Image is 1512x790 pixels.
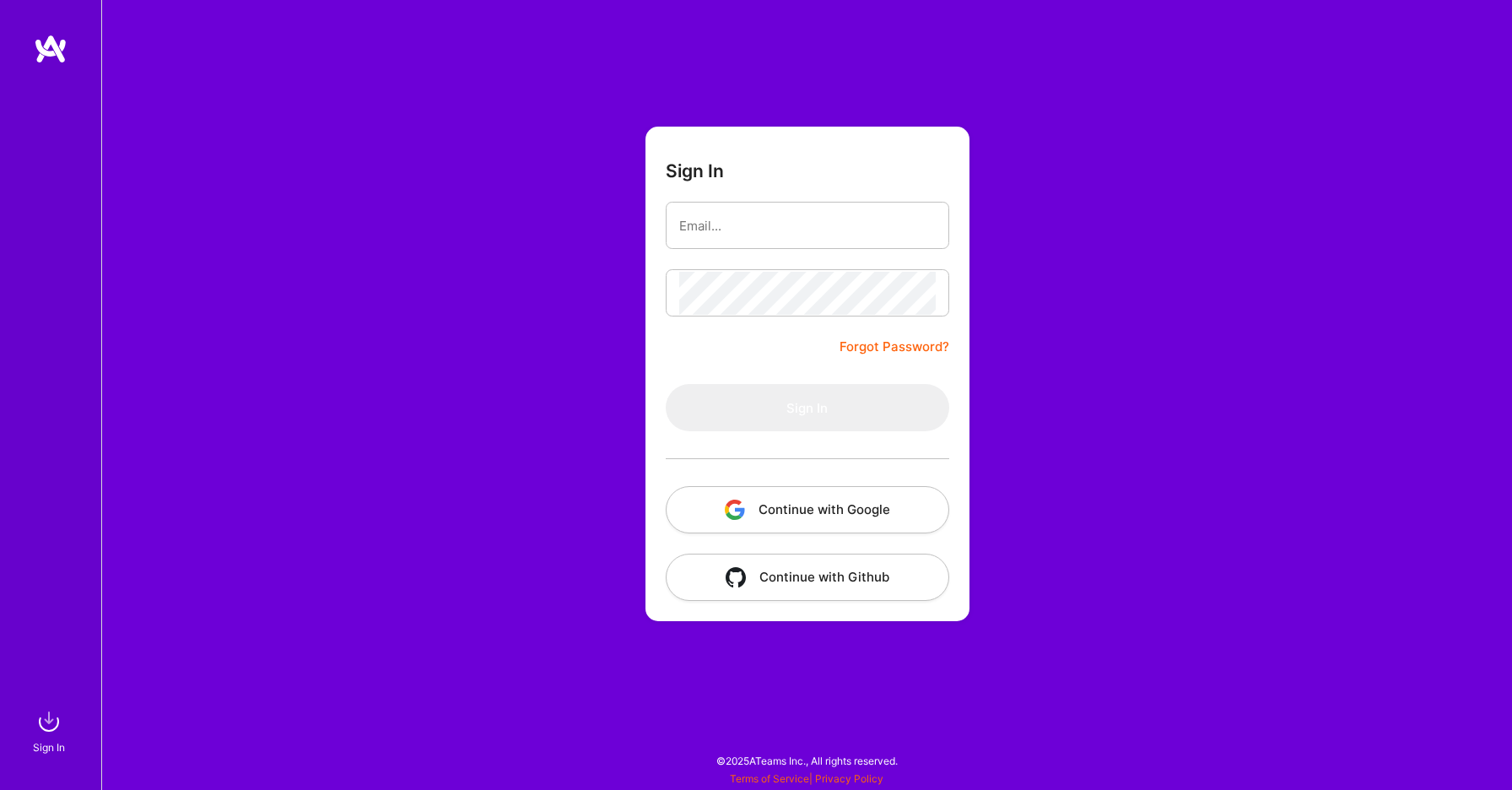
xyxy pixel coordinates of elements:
[679,204,936,247] input: Email...
[666,384,949,431] button: Sign In
[726,567,746,587] img: icon
[840,337,949,357] a: Forgot Password?
[666,486,949,533] button: Continue with Google
[815,772,883,785] a: Privacy Policy
[101,739,1512,782] div: © 2025 ATeams Inc., All rights reserved.
[666,554,949,601] button: Continue with Github
[666,160,724,181] h3: Sign In
[32,705,66,739] img: sign in
[34,34,67,64] img: logo
[730,772,809,785] a: Terms of Service
[33,739,65,756] div: Sign In
[35,705,66,756] a: sign inSign In
[725,500,745,520] img: icon
[730,772,883,785] span: |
